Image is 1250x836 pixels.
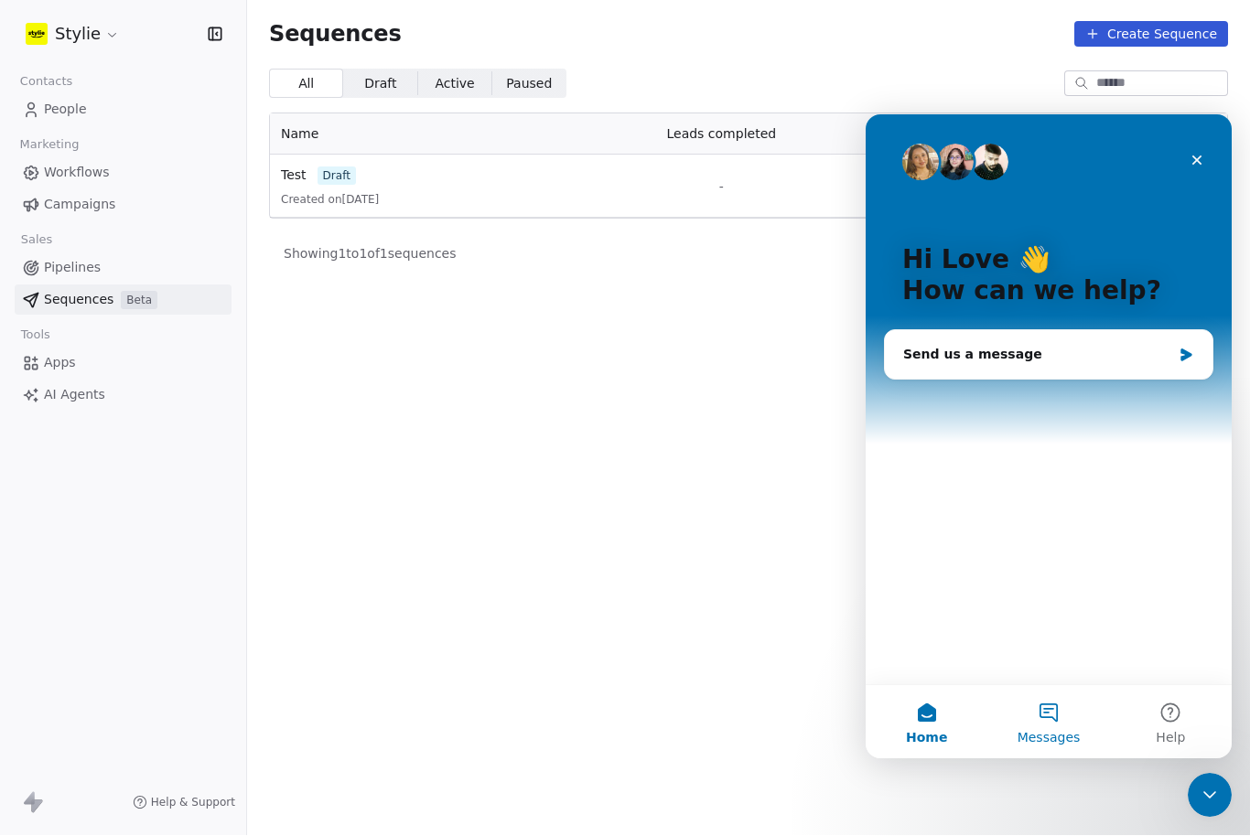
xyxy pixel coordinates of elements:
[13,227,60,254] span: Sales
[284,245,457,263] span: Showing 1 to 1 of 1 sequences
[121,292,157,310] span: Beta
[15,190,232,220] a: Campaigns
[1074,22,1228,48] button: Create Sequence
[281,127,318,142] span: Name
[22,19,124,50] button: Stylie
[269,22,402,48] span: Sequences
[12,69,81,96] span: Contacts
[364,75,396,94] span: Draft
[281,168,307,183] span: Test
[133,796,235,810] a: Help & Support
[15,285,232,316] a: SequencesBeta
[281,193,379,208] span: Created on [DATE]
[435,75,474,94] span: Active
[44,291,113,310] span: Sequences
[281,166,307,186] a: Test
[15,348,232,379] a: Apps
[12,132,87,159] span: Marketing
[44,164,110,183] span: Workflows
[1188,774,1232,818] iframe: Intercom live chat
[15,158,232,188] a: Workflows
[44,354,76,373] span: Apps
[15,253,232,284] a: Pipelines
[44,259,101,278] span: Pipelines
[866,115,1232,759] iframe: Intercom live chat
[15,380,232,411] a: AI Agents
[506,75,552,94] span: Paused
[44,386,105,405] span: AI Agents
[719,178,724,197] span: -
[15,95,232,125] a: People
[55,23,101,47] span: Stylie
[318,167,356,186] span: draft
[44,101,87,120] span: People
[26,24,48,46] img: stylie-square-yellow.svg
[44,196,115,215] span: Campaigns
[13,322,58,349] span: Tools
[666,127,776,142] span: Leads completed
[151,796,235,810] span: Help & Support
